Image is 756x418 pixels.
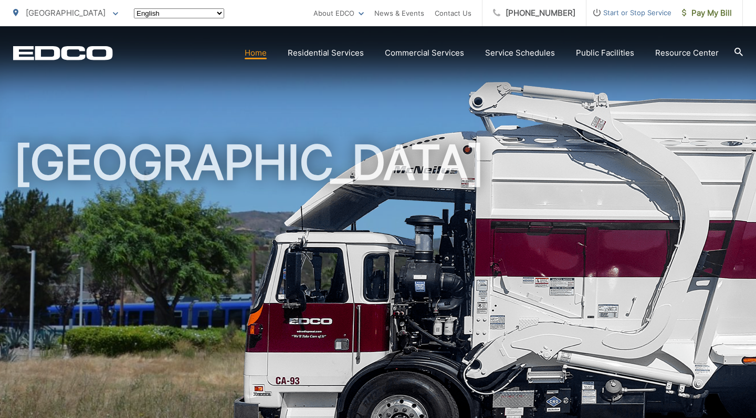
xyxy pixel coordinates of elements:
[288,47,364,59] a: Residential Services
[682,7,732,19] span: Pay My Bill
[26,8,106,18] span: [GEOGRAPHIC_DATA]
[374,7,424,19] a: News & Events
[134,8,224,18] select: Select a language
[435,7,471,19] a: Contact Us
[313,7,364,19] a: About EDCO
[485,47,555,59] a: Service Schedules
[576,47,634,59] a: Public Facilities
[385,47,464,59] a: Commercial Services
[13,46,113,60] a: EDCD logo. Return to the homepage.
[655,47,719,59] a: Resource Center
[245,47,267,59] a: Home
